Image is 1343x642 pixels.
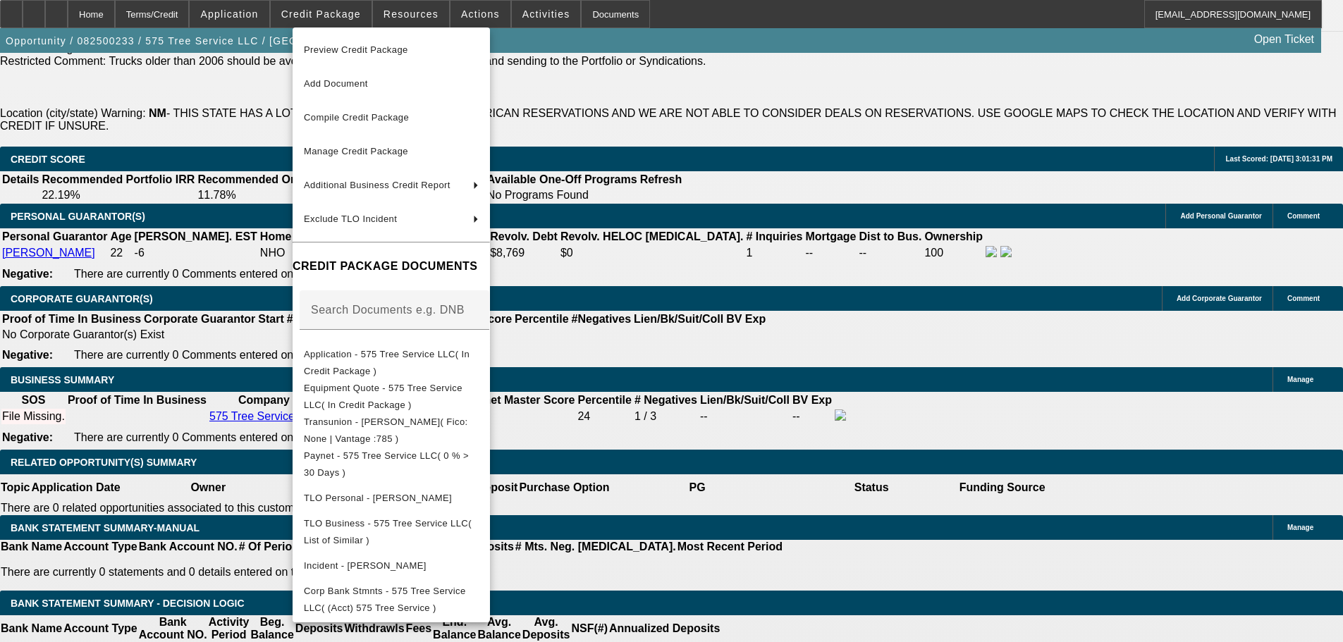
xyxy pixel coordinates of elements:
[304,383,462,410] span: Equipment Quote - 575 Tree Service LLC( In Credit Package )
[293,447,490,481] button: Paynet - 575 Tree Service LLC( 0 % > 30 Days )
[293,346,490,380] button: Application - 575 Tree Service LLC( In Credit Package )
[293,414,490,447] button: Transunion - Preslar, Max( Fico: None | Vantage :785 )
[293,258,490,275] h4: CREDIT PACKAGE DOCUMENTS
[293,380,490,414] button: Equipment Quote - 575 Tree Service LLC( In Credit Package )
[293,481,490,515] button: TLO Personal - Preslar, Max
[304,349,470,376] span: Application - 575 Tree Service LLC( In Credit Package )
[311,304,465,316] mat-label: Search Documents e.g. DNB
[293,583,490,617] button: Corp Bank Stmnts - 575 Tree Service LLC( (Acct) 575 Tree Service )
[304,450,469,478] span: Paynet - 575 Tree Service LLC( 0 % > 30 Days )
[304,44,408,55] span: Preview Credit Package
[304,518,472,545] span: TLO Business - 575 Tree Service LLC( List of Similar )
[293,515,490,549] button: TLO Business - 575 Tree Service LLC( List of Similar )
[304,112,409,123] span: Compile Credit Package
[304,586,466,613] span: Corp Bank Stmnts - 575 Tree Service LLC( (Acct) 575 Tree Service )
[304,493,452,503] span: TLO Personal - [PERSON_NAME]
[293,549,490,583] button: Incident - Preslar, Max
[304,416,468,444] span: Transunion - [PERSON_NAME]( Fico: None | Vantage :785 )
[304,560,427,571] span: Incident - [PERSON_NAME]
[304,78,368,89] span: Add Document
[304,214,397,224] span: Exclude TLO Incident
[304,180,450,190] span: Additional Business Credit Report
[304,146,408,156] span: Manage Credit Package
